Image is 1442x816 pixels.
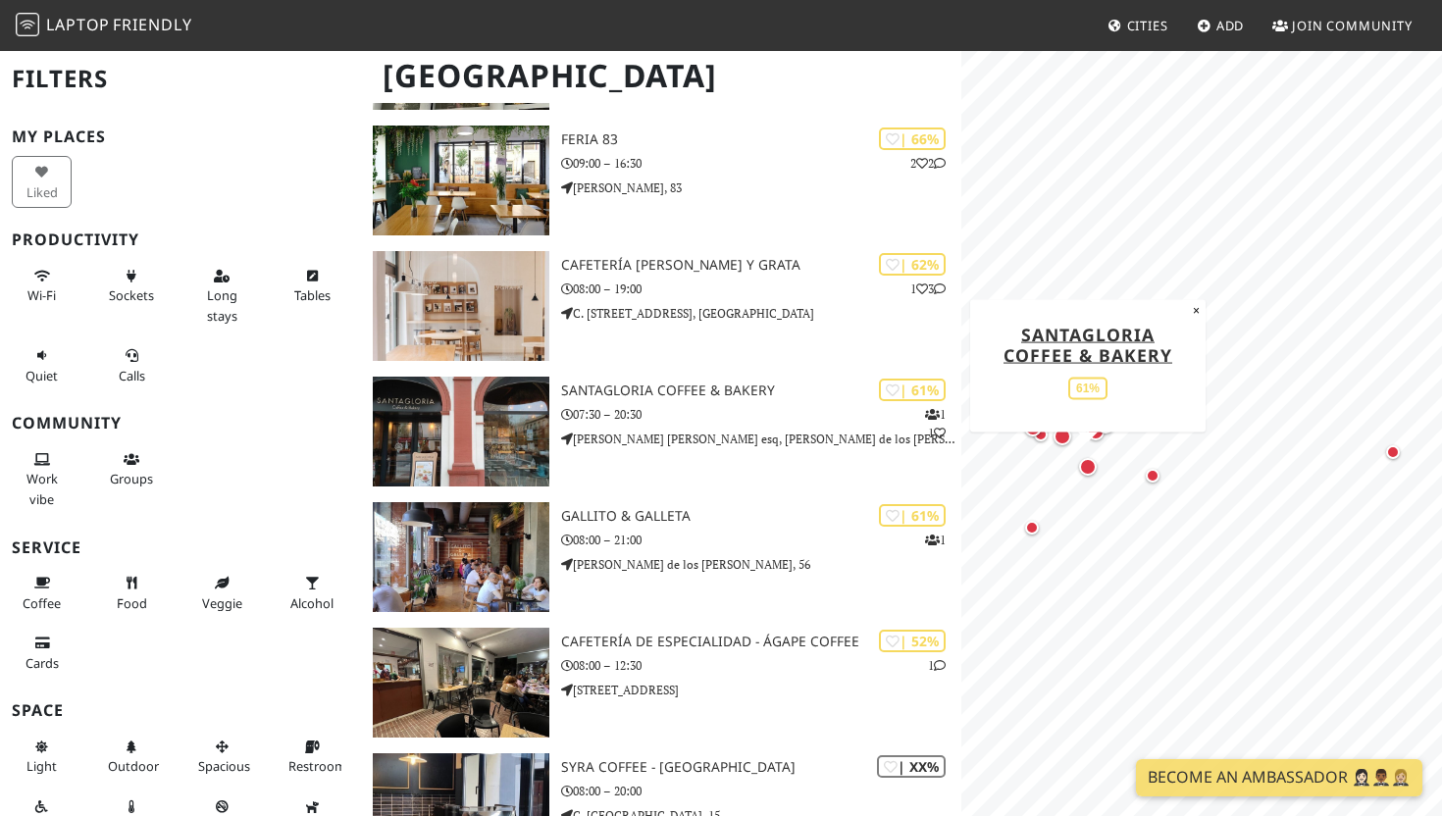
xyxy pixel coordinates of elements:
[1100,8,1176,43] a: Cities
[102,443,162,495] button: Groups
[102,260,162,312] button: Sockets
[928,656,946,675] p: 1
[192,260,252,331] button: Long stays
[26,367,58,384] span: Quiet
[561,555,961,574] p: [PERSON_NAME] de los [PERSON_NAME], 56
[110,470,153,487] span: Group tables
[12,49,349,109] h2: Filters
[361,502,962,612] a: Gallito & Galleta | 61% 1 Gallito & Galleta 08:00 – 21:00 [PERSON_NAME] de los [PERSON_NAME], 56
[561,257,961,274] h3: Cafetería [PERSON_NAME] y Grata
[561,508,961,525] h3: Gallito & Galleta
[1020,516,1044,539] div: Map marker
[1020,415,1046,440] div: Map marker
[26,757,57,775] span: Natural light
[288,757,346,775] span: Restroom
[561,634,961,650] h3: Cafetería de Especialidad - Ágape Coffee
[12,339,72,391] button: Quiet
[361,251,962,361] a: Cafetería Plácido y Grata | 62% 13 Cafetería [PERSON_NAME] y Grata 08:00 – 19:00 C. [STREET_ADDRE...
[46,14,110,35] span: Laptop
[561,681,961,699] p: [STREET_ADDRESS]
[283,731,342,783] button: Restroom
[373,628,549,738] img: Cafetería de Especialidad - Ágape Coffee
[561,531,961,549] p: 08:00 – 21:00
[361,126,962,235] a: Feria 83 | 66% 22 Feria 83 09:00 – 16:30 [PERSON_NAME], 83
[1004,322,1172,366] a: Santagloria Coffee & Bakery
[1292,17,1413,34] span: Join Community
[910,154,946,173] p: 2 2
[1127,17,1168,34] span: Cities
[561,280,961,298] p: 08:00 – 19:00
[207,286,237,324] span: Long stays
[561,430,961,448] p: [PERSON_NAME] [PERSON_NAME] esq, [PERSON_NAME] de los [PERSON_NAME]
[283,567,342,619] button: Alcohol
[102,339,162,391] button: Calls
[12,731,72,783] button: Light
[12,701,349,720] h3: Space
[27,286,56,304] span: Stable Wi-Fi
[361,628,962,738] a: Cafetería de Especialidad - Ágape Coffee | 52% 1 Cafetería de Especialidad - Ágape Coffee 08:00 –...
[1187,299,1206,321] button: Close popup
[23,594,61,612] span: Coffee
[561,382,961,399] h3: Santagloria Coffee & Bakery
[117,594,147,612] span: Food
[561,154,961,173] p: 09:00 – 16:30
[1029,423,1053,446] div: Map marker
[1068,377,1107,399] div: 61%
[12,443,72,515] button: Work vibe
[12,538,349,557] h3: Service
[879,379,946,401] div: | 61%
[12,127,349,146] h3: My Places
[373,251,549,361] img: Cafetería Plácido y Grata
[16,13,39,36] img: LaptopFriendly
[877,755,946,778] div: | XX%
[879,127,946,150] div: | 66%
[119,367,145,384] span: Video/audio calls
[925,531,946,549] p: 1
[290,594,334,612] span: Alcohol
[102,567,162,619] button: Food
[109,286,154,304] span: Power sockets
[1083,419,1108,444] div: Map marker
[198,757,250,775] span: Spacious
[910,280,946,298] p: 1 3
[1075,454,1101,480] div: Map marker
[1141,464,1164,487] div: Map marker
[361,377,962,486] a: Santagloria Coffee & Bakery | 61% 11 Santagloria Coffee & Bakery 07:30 – 20:30 [PERSON_NAME] [PER...
[373,502,549,612] img: Gallito & Galleta
[26,654,59,672] span: Credit cards
[561,656,961,675] p: 08:00 – 12:30
[12,627,72,679] button: Cards
[26,470,58,507] span: People working
[102,731,162,783] button: Outdoor
[1189,8,1253,43] a: Add
[192,731,252,783] button: Spacious
[108,757,159,775] span: Outdoor area
[561,131,961,148] h3: Feria 83
[16,9,192,43] a: LaptopFriendly LaptopFriendly
[373,126,549,235] img: Feria 83
[12,414,349,433] h3: Community
[1216,17,1245,34] span: Add
[192,567,252,619] button: Veggie
[561,178,961,197] p: [PERSON_NAME], 83
[879,253,946,276] div: | 62%
[294,286,331,304] span: Work-friendly tables
[1041,407,1066,433] div: Map marker
[1050,424,1075,449] div: Map marker
[561,304,961,323] p: C. [STREET_ADDRESS], [GEOGRAPHIC_DATA]
[879,630,946,652] div: | 52%
[925,405,946,442] p: 1 1
[561,782,961,800] p: 08:00 – 20:00
[1264,8,1420,43] a: Join Community
[12,260,72,312] button: Wi-Fi
[367,49,958,103] h1: [GEOGRAPHIC_DATA]
[12,567,72,619] button: Coffee
[12,230,349,249] h3: Productivity
[202,594,242,612] span: Veggie
[1093,412,1118,437] div: Map marker
[561,759,961,776] h3: Syra Coffee - [GEOGRAPHIC_DATA]
[561,405,961,424] p: 07:30 – 20:30
[373,377,549,486] img: Santagloria Coffee & Bakery
[283,260,342,312] button: Tables
[879,504,946,527] div: | 61%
